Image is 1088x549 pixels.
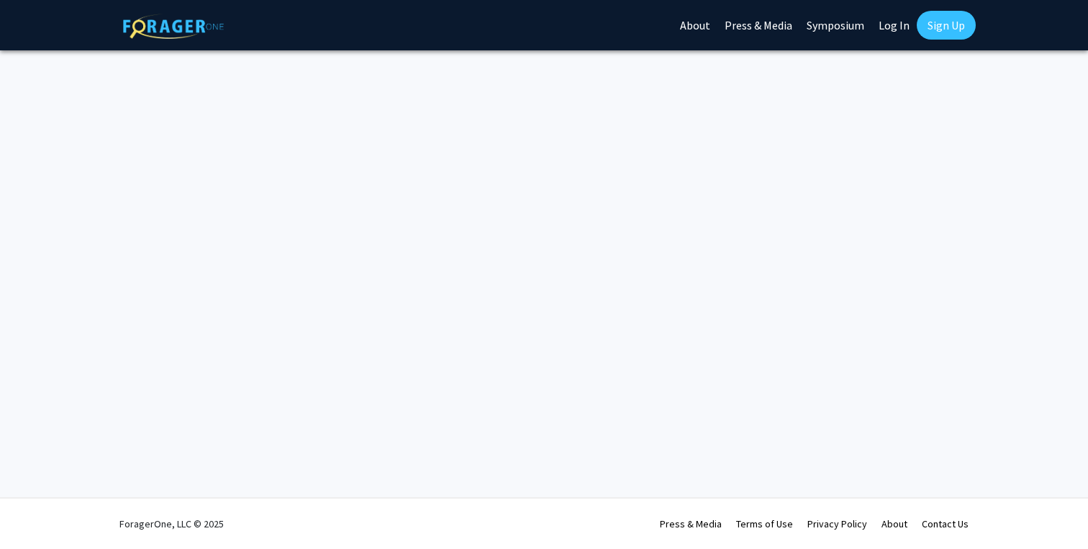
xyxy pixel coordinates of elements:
a: Privacy Policy [807,517,867,530]
img: ForagerOne Logo [123,14,224,39]
a: Terms of Use [736,517,793,530]
a: Sign Up [917,11,976,40]
div: ForagerOne, LLC © 2025 [119,499,224,549]
a: Contact Us [922,517,969,530]
a: About [881,517,907,530]
a: Press & Media [660,517,722,530]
